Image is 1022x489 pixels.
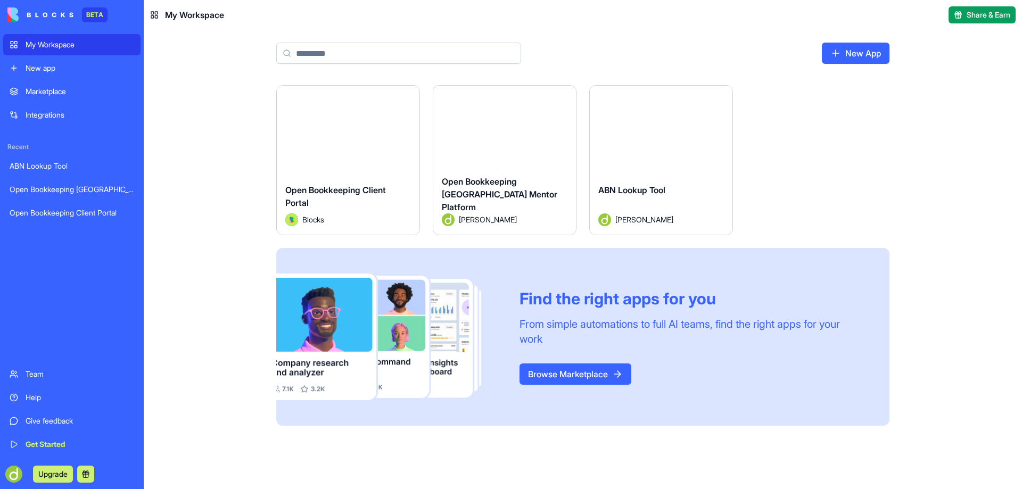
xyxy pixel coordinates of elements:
img: logo [7,7,73,22]
a: My Workspace [3,34,141,55]
div: Get Started [26,439,134,450]
button: Upgrade [33,466,73,483]
span: [PERSON_NAME] [615,214,673,225]
div: Integrations [26,110,134,120]
button: Share & Earn [949,6,1016,23]
span: Open Bookkeeping Client Portal [285,185,386,208]
div: Help [26,392,134,403]
div: Give feedback [26,416,134,426]
div: Find the right apps for you [520,289,864,308]
div: Open Bookkeeping [GEOGRAPHIC_DATA] Mentor Platform [10,184,134,195]
a: Browse Marketplace [520,363,631,385]
a: Get Started [3,434,141,455]
div: BETA [82,7,108,22]
a: Marketplace [3,81,141,102]
a: Integrations [3,104,141,126]
img: Frame_181_egmpey.png [276,273,502,401]
div: Team [26,369,134,379]
a: BETA [7,7,108,22]
span: Open Bookkeeping [GEOGRAPHIC_DATA] Mentor Platform [442,176,557,212]
span: Blocks [302,214,324,225]
a: Open Bookkeeping Client Portal [3,202,141,223]
a: Upgrade [33,468,73,479]
div: Marketplace [26,86,134,97]
span: Share & Earn [967,10,1010,20]
span: My Workspace [165,9,224,21]
a: Open Bookkeeping [GEOGRAPHIC_DATA] Mentor Platform [3,179,141,200]
div: My Workspace [26,39,134,50]
a: Open Bookkeeping Client PortalAvatarBlocks [276,85,420,235]
a: Open Bookkeeping [GEOGRAPHIC_DATA] Mentor PlatformAvatar[PERSON_NAME] [433,85,576,235]
span: [PERSON_NAME] [459,214,517,225]
a: ABN Lookup ToolAvatar[PERSON_NAME] [589,85,733,235]
div: Open Bookkeeping Client Portal [10,208,134,218]
img: ACg8ocKLiuxVlZxYqIFm0sXpc2U2V2xjLcGUMZAI5jTIVym1qABw4lvf=s96-c [5,466,22,483]
img: Avatar [442,213,455,226]
a: Team [3,363,141,385]
div: From simple automations to full AI teams, find the right apps for your work [520,317,864,346]
span: ABN Lookup Tool [598,185,665,195]
img: Avatar [285,213,298,226]
a: Give feedback [3,410,141,432]
a: New App [822,43,889,64]
a: Help [3,387,141,408]
div: New app [26,63,134,73]
span: Recent [3,143,141,151]
a: ABN Lookup Tool [3,155,141,177]
div: ABN Lookup Tool [10,161,134,171]
img: Avatar [598,213,611,226]
a: New app [3,57,141,79]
